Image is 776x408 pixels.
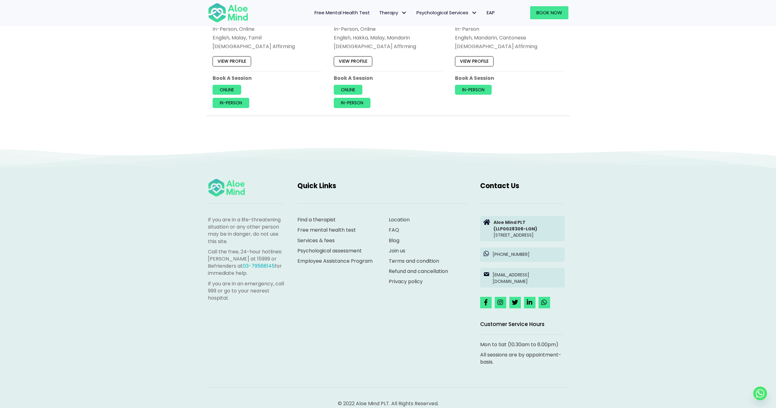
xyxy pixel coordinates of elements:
div: [DEMOGRAPHIC_DATA] Affirming [213,43,321,50]
a: Free Mental Health Test [310,6,374,19]
a: Services & fees [297,237,335,244]
span: EAP [487,9,495,16]
a: View profile [334,56,372,66]
span: Therapy [379,9,407,16]
p: English, Malay, Tamil [213,34,321,41]
a: Find a therapist [297,216,336,223]
div: In-Person, Online [334,25,443,33]
a: EAP [482,6,499,19]
a: Location [389,216,410,223]
a: Psychological assessment [297,247,362,254]
p: Book A Session [334,75,443,82]
span: Quick Links [297,181,336,191]
a: Online [213,85,241,95]
a: Psychological ServicesPsychological Services: submenu [412,6,482,19]
div: In-Person [455,25,564,33]
a: Refund and cancellation [389,268,448,275]
p: [EMAIL_ADDRESS][DOMAIN_NAME] [493,272,562,284]
a: View profile [455,56,494,66]
p: Mon to Sat (10.30am to 6.00pm) [480,341,565,348]
a: TherapyTherapy: submenu [374,6,412,19]
p: If you are in an emergency, call 999 or go to your nearest hospital. [208,280,285,302]
p: English, Mandarin, Cantonese [455,34,564,41]
span: Free Mental Health Test [315,9,370,16]
span: Customer Service Hours [480,320,544,328]
img: Aloe mind Logo [208,2,248,23]
a: Employee Assistance Program [297,257,373,265]
span: Psychological Services: submenu [470,8,479,17]
img: Aloe mind Logo [208,178,245,197]
div: [DEMOGRAPHIC_DATA] Affirming [334,43,443,50]
strong: (LLP0028306-LGN) [494,226,537,232]
a: Blog [389,237,399,244]
a: Join us [389,247,405,254]
span: Psychological Services [416,9,477,16]
p: Book A Session [455,75,564,82]
a: Whatsapp [753,387,767,400]
p: Call the free, 24-hour hotlines: [PERSON_NAME] at 15999 or Befrienders at for immediate help. [208,248,285,277]
a: In-person [213,98,249,108]
a: FAQ [389,226,399,233]
a: Free mental health test [297,226,356,233]
p: If you are in a life-threatening situation or any other person may be in danger, do not use this ... [208,216,285,245]
a: [EMAIL_ADDRESS][DOMAIN_NAME] [480,268,565,288]
p: All sessions are by appointment-basis. [480,351,565,365]
p: English, Hakka, Malay, Mandarin [334,34,443,41]
a: Book Now [530,6,568,19]
div: In-Person, Online [213,25,321,33]
a: In-person [455,85,492,95]
span: Therapy: submenu [400,8,409,17]
span: Contact Us [480,181,519,191]
p: [STREET_ADDRESS] [494,219,562,238]
a: [PHONE_NUMBER] [480,247,565,262]
p: © 2022 Aloe Mind PLT. All Rights Reserved. [208,400,568,407]
nav: Menu [256,6,499,19]
p: Book A Session [213,75,321,82]
p: [PHONE_NUMBER] [493,251,562,257]
a: Privacy policy [389,278,423,285]
div: [DEMOGRAPHIC_DATA] Affirming [455,43,564,50]
a: In-person [334,98,370,108]
a: 03-79568145 [243,262,275,270]
strong: Aloe Mind PLT [494,219,526,225]
span: Book Now [536,9,562,16]
a: Terms and condition [389,257,439,265]
a: Aloe Mind PLT(LLP0028306-LGN)[STREET_ADDRESS] [480,216,565,241]
a: View profile [213,56,251,66]
a: Online [334,85,362,95]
